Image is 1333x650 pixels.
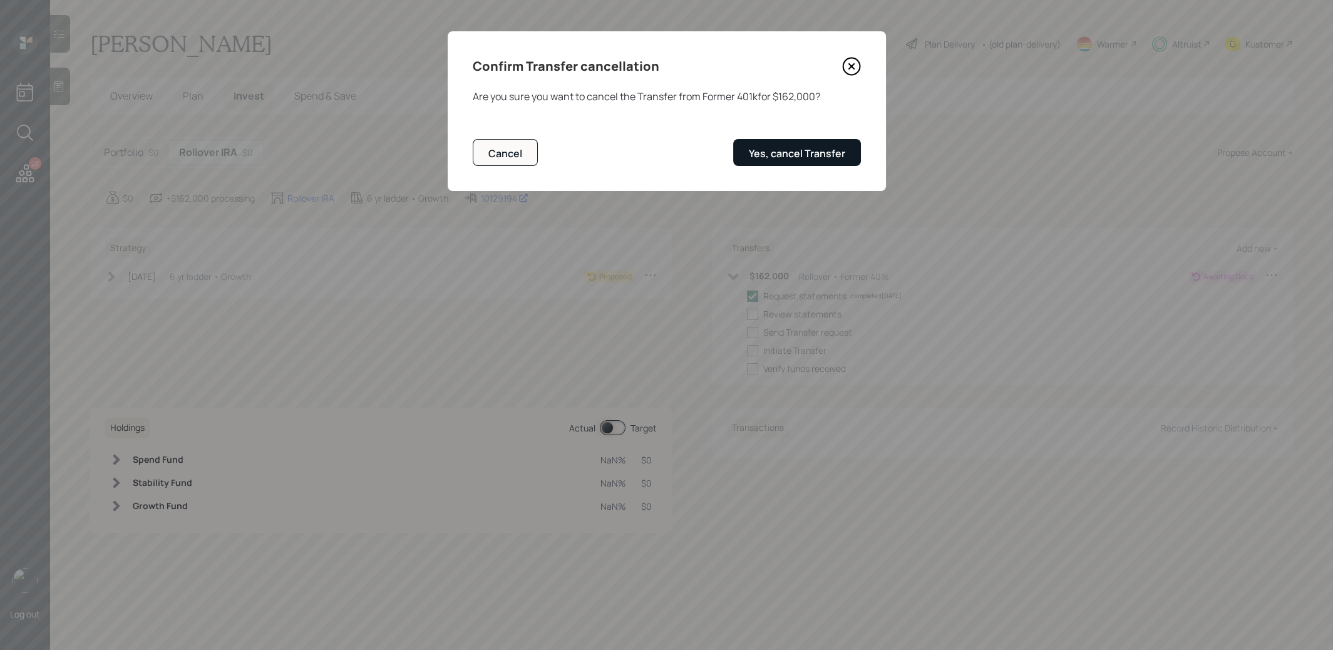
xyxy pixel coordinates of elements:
[473,56,659,76] h4: Confirm Transfer cancellation
[488,147,522,160] div: Cancel
[749,147,845,160] div: Yes, cancel Transfer
[733,139,861,166] button: Yes, cancel Transfer
[473,89,861,104] div: Are you sure you want to cancel the Transfer from Former 401k for $162,000 ?
[473,139,538,166] button: Cancel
